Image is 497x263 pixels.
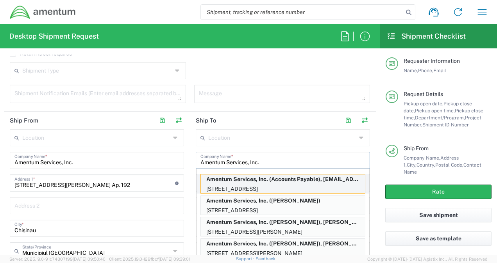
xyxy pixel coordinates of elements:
[417,162,435,168] span: Country,
[404,155,440,161] span: Company Name,
[385,208,492,222] button: Save shipment
[201,206,365,215] p: [STREET_ADDRESS]
[418,68,433,73] span: Phone,
[435,162,463,168] span: Postal Code,
[367,256,488,263] span: Copyright © [DATE]-[DATE] Agistix Inc., All Rights Reserved
[404,145,429,151] span: Ship From
[201,196,365,206] p: Amentum Services, Inc. (Allan Snodgrass)
[433,68,446,73] span: Email
[201,227,365,237] p: [STREET_ADDRESS][PERSON_NAME]
[404,58,460,64] span: Requester Information
[404,68,418,73] span: Name,
[201,5,403,20] input: Shipment, tracking or reference number
[385,185,492,199] button: Rate
[10,117,38,124] h2: Ship From
[256,256,275,261] a: Feedback
[404,101,443,107] span: Pickup open date,
[159,257,190,261] span: [DATE] 09:39:01
[9,32,99,41] h2: Desktop Shipment Request
[415,115,465,121] span: Department/Program,
[73,257,105,261] span: [DATE] 09:50:40
[109,257,190,261] span: Client: 2025.19.0-129fbcf
[404,91,443,97] span: Request Details
[201,174,365,184] p: Amentum Services, Inc. (Accounts Payable), edmtransport@dyn-intl.com
[201,184,365,194] p: [STREET_ADDRESS]
[407,162,417,168] span: City,
[387,32,466,41] h2: Shipment Checklist
[201,239,365,249] p: Amentum Services, Inc. (Berl Lovelace), berl.lovelace@amentum.com
[201,249,365,258] p: [STREET_ADDRESS][PERSON_NAME]
[236,256,256,261] a: Support
[385,231,492,246] button: Save as template
[196,117,216,124] h2: Ship To
[9,5,76,20] img: dyncorp
[9,257,105,261] span: Server: 2025.19.0-91c74307f99
[201,217,365,227] p: Amentum Services, Inc. (Berl Lovelace), berl.lovelace@amentum.com
[422,122,469,128] span: Shipment ID Number
[415,108,455,114] span: Pickup open time,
